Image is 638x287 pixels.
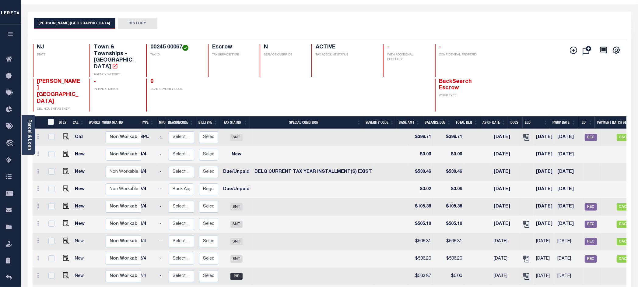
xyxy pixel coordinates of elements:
td: New [72,216,89,233]
td: [DATE] [534,129,555,146]
span: SNT [230,134,243,141]
td: - [157,198,166,216]
a: REC [585,135,597,140]
td: New [72,164,89,181]
i: travel_explore [6,140,16,147]
th: &nbsp; [44,116,57,129]
td: $506.20 [433,250,464,268]
span: CAC [617,134,629,141]
span: REC [585,203,597,211]
p: CONFIDENTIAL PROPERTY [439,53,484,57]
td: - [157,216,166,233]
td: [DATE] [534,146,555,164]
td: $503.87 [408,268,433,285]
td: $506.31 [408,233,433,250]
td: - [157,233,166,250]
span: DELQ CURRENT TAX YEAR INSTALLMENT(S) EXIST [254,170,372,174]
th: WorkQ [86,116,100,129]
p: SERVICE OVERRIDE [264,53,304,57]
td: [DATE] [555,181,582,198]
button: [PERSON_NAME][GEOGRAPHIC_DATA] [34,18,115,29]
p: WITH ADDITIONAL PROPERTY [387,53,427,62]
td: New [72,198,89,216]
p: TAX ID [150,53,201,57]
td: - [157,146,166,164]
a: CAC [617,257,629,261]
td: [DATE] [555,198,582,216]
th: BillType: activate to sort column ascending [196,116,220,129]
span: - [387,44,389,50]
td: New [72,250,89,268]
td: [DATE] [555,250,582,268]
td: [DATE] [555,146,582,164]
a: REC [585,222,597,226]
td: - [157,164,166,181]
button: HISTORY [118,18,157,29]
a: CAC [617,135,629,140]
td: [DATE] [491,181,519,198]
td: $505.10 [433,216,464,233]
td: $3.09 [433,181,464,198]
td: 3/4 [137,250,157,268]
span: SNT [230,203,243,211]
th: MPO [156,116,166,129]
a: CAC [617,222,629,226]
td: 2/4 [137,181,157,198]
p: LOAN SEVERITY CODE [150,87,201,92]
td: $530.46 [433,164,464,181]
a: REC [585,239,597,244]
th: As of Date: activate to sort column ascending [480,116,508,129]
td: SPL [137,129,157,146]
td: [DATE] [555,216,582,233]
span: 0 [150,79,153,84]
td: $105.38 [408,198,433,216]
th: Severity Code: activate to sort column ascending [363,116,396,129]
p: WORK TYPE [439,94,484,98]
span: REC [585,221,597,228]
td: Due/Unpaid [221,164,252,181]
th: CAL: activate to sort column ascending [70,116,86,129]
th: ReasonCode: activate to sort column ascending [166,116,196,129]
th: LD: activate to sort column ascending [578,116,595,129]
td: 2/4 [137,268,157,285]
p: DELINQUENT AGENCY [37,107,82,112]
td: [DATE] [534,250,555,268]
h4: N [264,44,304,51]
th: Base Amt: activate to sort column ascending [396,116,422,129]
td: Due/Unpaid [221,181,252,198]
th: PWOP Date: activate to sort column ascending [550,116,578,129]
td: [DATE] [534,233,555,250]
span: - [439,44,441,50]
h4: Escrow [212,44,252,51]
td: $530.46 [408,164,433,181]
td: $105.38 [433,198,464,216]
td: $505.10 [408,216,433,233]
th: Docs [508,116,523,129]
th: Work Status [100,116,141,129]
h4: Town & Townships - [GEOGRAPHIC_DATA] [94,44,139,70]
td: $399.71 [408,129,433,146]
td: $0.00 [433,146,464,164]
td: [DATE] [491,146,519,164]
th: DTLS [56,116,70,129]
td: $399.71 [433,129,464,146]
td: [DATE] [534,268,555,285]
td: [DATE] [534,216,555,233]
td: $506.31 [433,233,464,250]
td: 1/4 [137,216,157,233]
th: RType: activate to sort column ascending [137,116,156,129]
td: [DATE] [491,129,519,146]
td: [DATE] [491,198,519,216]
th: Balance Due: activate to sort column ascending [422,116,453,129]
span: CAC [617,203,629,211]
span: REC [585,255,597,263]
td: [DATE] [491,216,519,233]
h4: 00245 00067 [150,44,201,51]
span: SNT [230,255,243,263]
span: PIF [230,273,243,280]
h4: NJ [37,44,82,51]
td: [DATE] [555,164,582,181]
a: CAC [617,205,629,209]
td: $0.00 [433,268,464,285]
td: [DATE] [555,268,582,285]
